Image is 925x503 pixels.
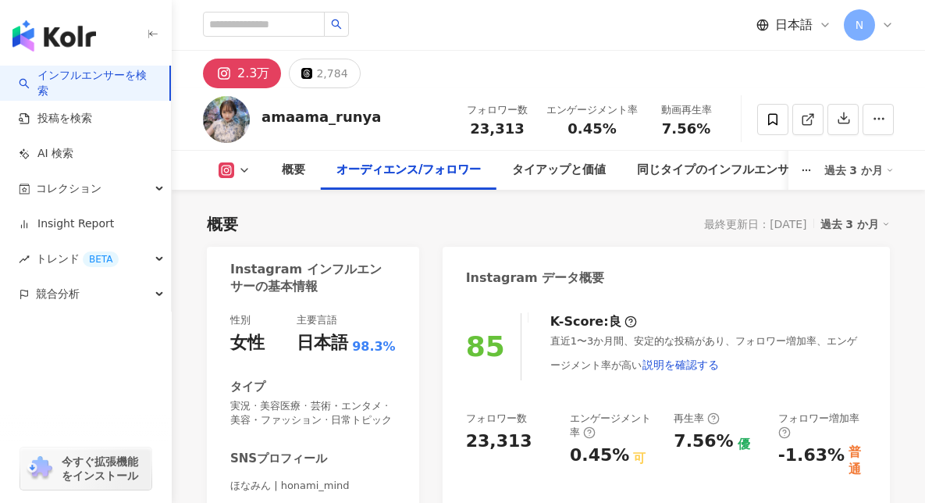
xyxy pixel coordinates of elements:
div: 2,784 [316,62,347,84]
a: chrome extension今すぐ拡張機能をインストール [20,448,151,490]
div: 普通 [849,444,866,479]
span: トレンド [36,241,119,276]
div: 過去 3 か月 [824,158,895,183]
div: Instagram インフルエンサーの基本情報 [230,261,388,296]
div: 女性 [230,331,265,355]
span: コレクション [36,171,101,206]
div: K-Score : [550,313,637,330]
span: 0.45% [567,121,616,137]
span: 説明を確認する [642,359,719,371]
div: フォロワー数 [467,102,528,118]
div: 概要 [207,213,238,235]
div: タイアップと価値 [512,161,606,180]
button: 2,784 [289,59,360,88]
span: 今すぐ拡張機能をインストール [62,455,147,483]
img: KOL Avatar [203,96,250,143]
div: エンゲージメント率 [546,102,638,118]
span: search [331,19,342,30]
span: rise [19,254,30,265]
div: タイプ [230,379,265,395]
span: 競合分析 [36,276,80,312]
span: 7.56% [662,121,710,137]
div: フォロワー増加率 [778,412,866,440]
div: Instagram データ概要 [466,269,605,287]
div: 動画再生率 [656,102,716,118]
div: 概要 [282,161,305,180]
img: logo [12,20,96,52]
div: SNSプロフィール [230,451,327,467]
div: 主要言語 [297,313,337,327]
div: 優 [738,436,750,453]
div: 直近1〜3か月間、安定的な投稿があり、フォロワー増加率、エンゲージメント率が高い [550,334,866,380]
div: 23,313 [466,430,532,454]
div: 再生率 [674,412,720,426]
a: AI 検索 [19,146,73,162]
div: 可 [633,450,646,467]
div: -1.63% [778,444,845,468]
div: 良 [609,313,621,330]
span: 98.3% [352,338,396,355]
div: オーディエンス/フォロワー [336,161,481,180]
a: searchインフルエンサーを検索 [19,68,157,98]
div: フォロワー数 [466,412,527,426]
span: 日本語 [775,16,813,34]
span: ほなみん | honami_mind [230,479,396,493]
div: 性別 [230,313,251,327]
div: 過去 3 か月 [820,214,891,234]
div: 日本語 [297,331,348,355]
span: 実況 · 美容医療 · 芸術・エンタメ · 美容・ファッション · 日常トピック [230,399,396,427]
button: 説明を確認する [642,349,720,380]
div: 最終更新日：[DATE] [704,218,806,230]
a: Insight Report [19,216,114,232]
div: エンゲージメント率 [570,412,658,440]
div: 0.45% [570,444,629,468]
div: amaama_runya [261,107,381,127]
div: 85 [466,330,505,362]
button: 2.3万 [203,59,281,88]
div: BETA [83,251,119,267]
span: 23,313 [470,120,524,137]
img: chrome extension [25,456,55,481]
span: N [856,16,863,34]
div: 7.56% [674,430,733,454]
div: 2.3万 [237,62,269,84]
div: 同じタイプのインフルエンサー [637,161,801,180]
a: 投稿を検索 [19,111,92,127]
